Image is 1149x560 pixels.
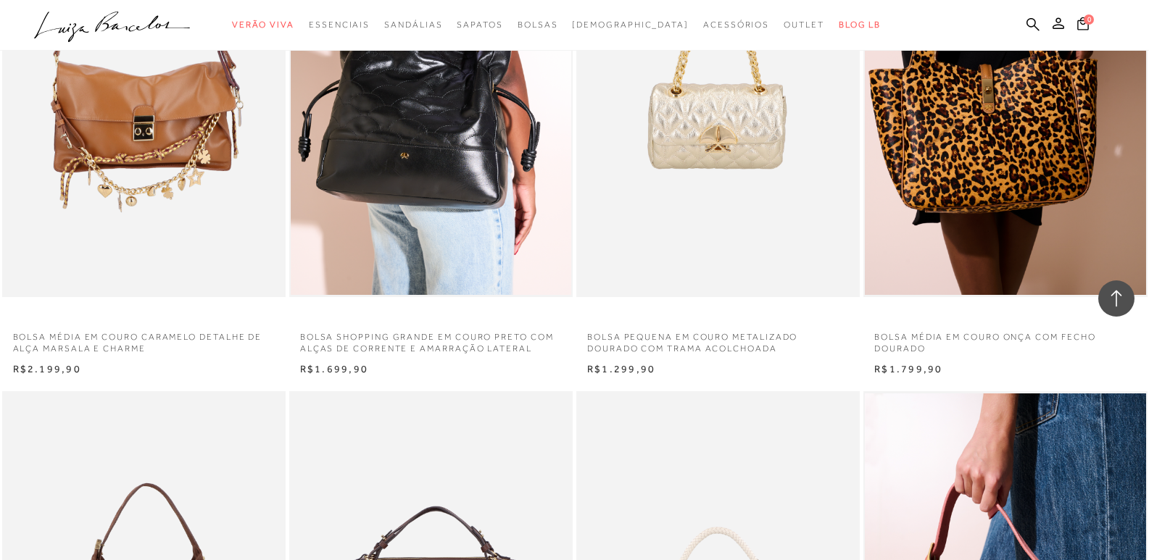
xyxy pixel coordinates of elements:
span: R$2.199,90 [13,363,81,375]
a: categoryNavScreenReaderText [232,12,294,38]
a: categoryNavScreenReaderText [518,12,558,38]
a: categoryNavScreenReaderText [703,12,769,38]
span: Verão Viva [232,20,294,30]
a: BLOG LB [839,12,881,38]
span: Acessórios [703,20,769,30]
span: 0 [1084,14,1094,25]
span: R$1.699,90 [300,363,368,375]
span: Outlet [784,20,824,30]
button: 0 [1073,16,1093,35]
span: BLOG LB [839,20,881,30]
a: categoryNavScreenReaderText [309,12,370,38]
a: noSubCategoriesText [572,12,689,38]
span: R$1.299,90 [587,363,655,375]
a: BOLSA MÉDIA EM COURO CARAMELO DETALHE DE ALÇA MARSALA E CHARME [2,322,286,356]
span: Sandálias [384,20,442,30]
span: Essenciais [309,20,370,30]
span: R$1.799,90 [874,363,942,375]
a: categoryNavScreenReaderText [457,12,502,38]
a: BOLSA MÉDIA EM COURO ONÇA COM FECHO DOURADO [863,322,1147,356]
span: [DEMOGRAPHIC_DATA] [572,20,689,30]
a: BOLSA SHOPPING GRANDE EM COURO PRETO COM ALÇAS DE CORRENTE E AMARRAÇÃO LATERAL [289,322,573,356]
a: categoryNavScreenReaderText [784,12,824,38]
span: Sapatos [457,20,502,30]
a: BOLSA PEQUENA EM COURO METALIZADO DOURADO COM TRAMA ACOLCHOADA [576,322,860,356]
span: Bolsas [518,20,558,30]
a: categoryNavScreenReaderText [384,12,442,38]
